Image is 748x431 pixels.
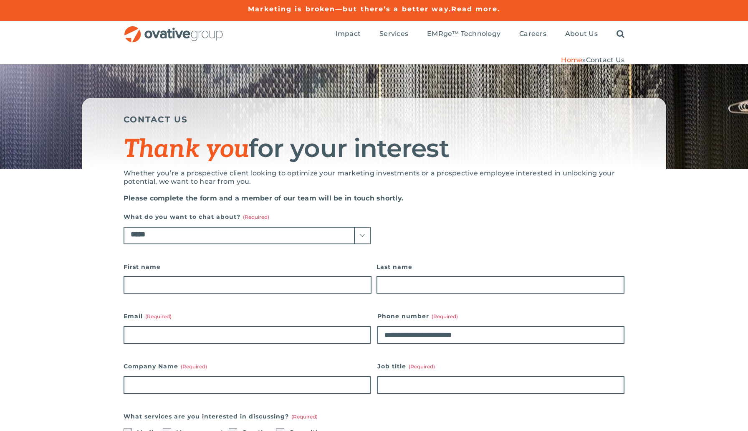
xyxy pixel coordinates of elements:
[379,30,408,39] a: Services
[124,134,249,165] span: Thank you
[617,30,624,39] a: Search
[519,30,546,38] span: Careers
[336,30,361,38] span: Impact
[432,313,458,319] span: (Required)
[124,169,624,186] p: Whether you’re a prospective client looking to optimize your marketing investments or a prospecti...
[409,363,435,370] span: (Required)
[124,114,624,124] h5: CONTACT US
[451,5,500,13] a: Read more.
[291,413,318,420] span: (Required)
[248,5,451,13] a: Marketing is broken—but there’s a better way.
[124,261,371,273] label: First name
[124,194,403,202] strong: Please complete the form and a member of our team will be in touch shortly.
[336,30,361,39] a: Impact
[124,25,224,33] a: OG_Full_horizontal_RGB
[427,30,500,39] a: EMRge™ Technology
[377,360,624,372] label: Job title
[519,30,546,39] a: Careers
[377,261,624,273] label: Last name
[379,30,408,38] span: Services
[181,363,207,370] span: (Required)
[427,30,500,38] span: EMRge™ Technology
[145,313,172,319] span: (Required)
[243,214,269,220] span: (Required)
[124,360,371,372] label: Company Name
[565,30,598,38] span: About Us
[561,56,582,64] a: Home
[124,411,318,422] legend: What services are you interested in discussing?
[124,135,624,163] h1: for your interest
[565,30,598,39] a: About Us
[124,211,371,223] label: What do you want to chat about?
[586,56,624,64] span: Contact Us
[377,310,624,322] label: Phone number
[124,310,371,322] label: Email
[336,21,624,48] nav: Menu
[561,56,624,64] span: »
